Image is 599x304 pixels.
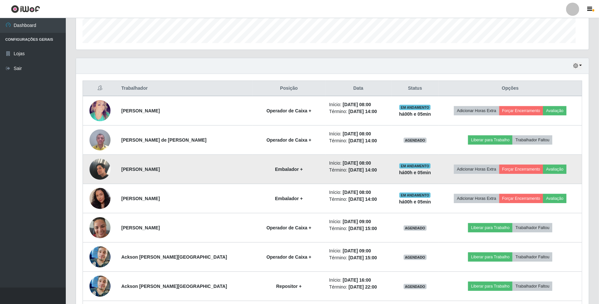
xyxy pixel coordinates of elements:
button: Avaliação [543,106,566,115]
button: Adicionar Horas Extra [454,106,499,115]
time: [DATE] 14:00 [349,167,377,173]
button: Liberar para Trabalho [468,282,512,291]
li: Término: [329,196,387,203]
time: [DATE] 14:00 [349,138,377,143]
button: Liberar para Trabalho [468,252,512,262]
img: CoreUI Logo [11,5,40,13]
strong: há 00 h e 05 min [399,111,431,117]
strong: [PERSON_NAME] [121,108,160,113]
strong: há 00 h e 05 min [399,170,431,175]
strong: [PERSON_NAME] [121,225,160,230]
span: EM ANDAMENTO [399,105,431,110]
button: Trabalhador Faltou [512,223,552,232]
img: 1745957511046.jpeg [89,238,111,276]
strong: [PERSON_NAME] [121,196,160,201]
button: Trabalhador Faltou [512,135,552,145]
time: [DATE] 09:00 [343,248,371,253]
li: Início: [329,101,387,108]
button: Liberar para Trabalho [468,223,512,232]
strong: Operador de Caixa + [266,137,312,143]
li: Início: [329,218,387,225]
li: Início: [329,160,387,167]
button: Liberar para Trabalho [468,135,512,145]
img: 1598866679921.jpeg [89,95,111,127]
span: EM ANDAMENTO [399,193,431,198]
li: Término: [329,284,387,291]
strong: [PERSON_NAME] de [PERSON_NAME] [121,137,207,143]
th: Opções [439,81,582,96]
img: 1736084148883.jpeg [89,155,111,183]
button: Avaliação [543,165,566,174]
strong: Repositor + [276,284,302,289]
li: Término: [329,137,387,144]
strong: Operador de Caixa + [266,254,312,260]
strong: Operador de Caixa + [266,108,312,113]
time: [DATE] 14:00 [349,109,377,114]
img: 1712933645778.jpeg [89,214,111,242]
button: Avaliação [543,194,566,203]
strong: [PERSON_NAME] [121,167,160,172]
span: AGENDADO [404,255,427,260]
th: Data [325,81,391,96]
time: [DATE] 08:00 [343,102,371,107]
button: Trabalhador Faltou [512,282,552,291]
button: Forçar Encerramento [499,165,543,174]
th: Trabalhador [117,81,253,96]
strong: Ackson [PERSON_NAME][GEOGRAPHIC_DATA] [121,254,227,260]
li: Início: [329,189,387,196]
span: AGENDADO [404,138,427,143]
time: [DATE] 14:00 [349,197,377,202]
button: Forçar Encerramento [499,106,543,115]
button: Adicionar Horas Extra [454,165,499,174]
button: Forçar Encerramento [499,194,543,203]
time: [DATE] 08:00 [343,190,371,195]
img: 1753371469357.jpeg [89,185,111,212]
span: EM ANDAMENTO [399,163,431,169]
button: Adicionar Horas Extra [454,194,499,203]
th: Status [391,81,438,96]
time: [DATE] 09:00 [343,219,371,224]
strong: há 00 h e 05 min [399,199,431,204]
li: Término: [329,167,387,174]
li: Término: [329,108,387,115]
li: Término: [329,225,387,232]
button: Trabalhador Faltou [512,252,552,262]
strong: Ackson [PERSON_NAME][GEOGRAPHIC_DATA] [121,284,227,289]
time: [DATE] 16:00 [343,277,371,283]
strong: Embalador + [275,167,303,172]
time: [DATE] 08:00 [343,160,371,166]
li: Início: [329,130,387,137]
th: Posição [253,81,325,96]
time: [DATE] 15:00 [349,255,377,260]
time: [DATE] 22:00 [349,284,377,290]
strong: Operador de Caixa + [266,225,312,230]
time: [DATE] 08:00 [343,131,371,136]
strong: Embalador + [275,196,303,201]
span: AGENDADO [404,225,427,231]
li: Início: [329,247,387,254]
li: Início: [329,277,387,284]
img: 1734563088725.jpeg [89,126,111,154]
span: AGENDADO [404,284,427,289]
li: Término: [329,254,387,261]
time: [DATE] 15:00 [349,226,377,231]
